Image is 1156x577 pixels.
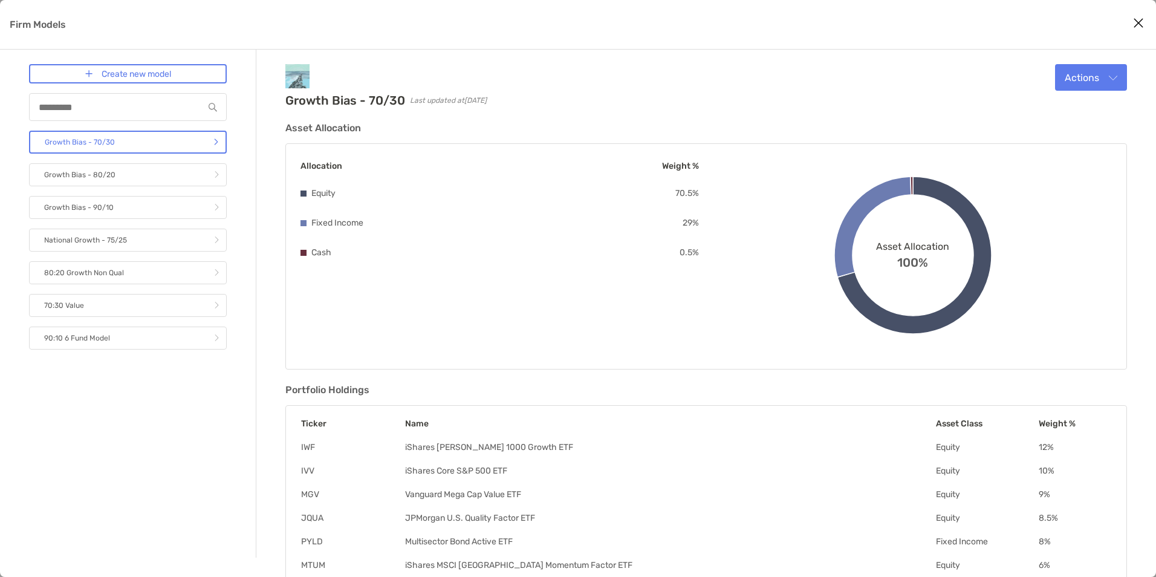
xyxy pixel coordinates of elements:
[935,489,1038,500] td: Equity
[683,215,699,230] p: 29 %
[44,298,84,313] p: 70:30 Value
[300,536,404,547] td: PYLD
[662,158,699,174] p: Weight %
[300,512,404,524] td: JQUA
[1038,536,1112,547] td: 8 %
[29,294,227,317] a: 70:30 Value
[935,442,1038,453] td: Equity
[410,96,487,105] span: Last updated at [DATE]
[876,241,949,252] span: Asset Allocation
[935,418,1038,429] th: Asset Class
[1038,418,1112,429] th: Weight %
[404,489,935,500] td: Vanguard Mega Cap Value ETF
[45,135,115,150] p: Growth Bias - 70/30
[300,158,342,174] p: Allocation
[311,186,336,201] p: Equity
[29,261,227,284] a: 80:20 Growth Non Qual
[10,17,66,32] p: Firm Models
[300,559,404,571] td: MTUM
[1038,559,1112,571] td: 6 %
[935,536,1038,547] td: Fixed Income
[285,384,1127,396] h3: Portfolio Holdings
[29,229,227,252] a: National Growth - 75/25
[300,418,404,429] th: Ticker
[44,200,114,215] p: Growth Bias - 90/10
[1038,512,1112,524] td: 8.5 %
[404,512,935,524] td: JPMorgan U.S. Quality Factor ETF
[1055,64,1127,91] button: Actions
[29,327,227,350] a: 90:10 6 Fund Model
[404,418,935,429] th: Name
[44,168,115,183] p: Growth Bias - 80/20
[285,93,405,108] h2: Growth Bias - 70/30
[44,266,124,281] p: 80:20 Growth Non Qual
[1038,465,1112,477] td: 10 %
[209,103,217,112] img: input icon
[300,442,404,453] td: IWF
[29,131,227,154] a: Growth Bias - 70/30
[285,122,1127,134] h3: Asset Allocation
[311,245,331,260] p: Cash
[675,186,699,201] p: 70.5 %
[300,465,404,477] td: IVV
[680,245,699,260] p: 0.5 %
[404,536,935,547] td: Multisector Bond Active ETF
[935,465,1038,477] td: Equity
[29,64,227,83] a: Create new model
[1038,442,1112,453] td: 12 %
[29,163,227,186] a: Growth Bias - 80/20
[1129,15,1148,33] button: Close modal
[404,465,935,477] td: iShares Core S&P 500 ETF
[311,215,363,230] p: Fixed Income
[29,196,227,219] a: Growth Bias - 90/10
[285,64,310,88] img: Company Logo
[44,233,127,248] p: National Growth - 75/25
[897,252,928,270] span: 100%
[404,442,935,453] td: iShares [PERSON_NAME] 1000 Growth ETF
[935,559,1038,571] td: Equity
[404,559,935,571] td: iShares MSCI [GEOGRAPHIC_DATA] Momentum Factor ETF
[935,512,1038,524] td: Equity
[44,331,110,346] p: 90:10 6 Fund Model
[300,489,404,500] td: MGV
[1038,489,1112,500] td: 9 %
